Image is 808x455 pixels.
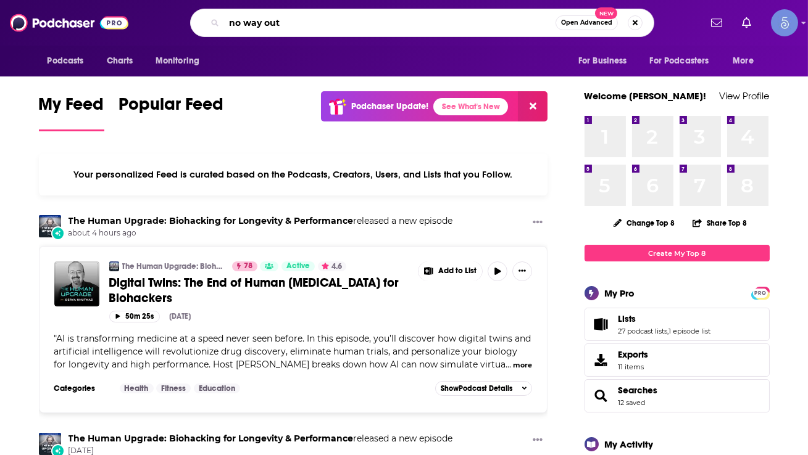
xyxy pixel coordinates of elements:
img: The Human Upgrade: Biohacking for Longevity & Performance [109,261,119,271]
button: Show profile menu [771,9,798,36]
span: Exports [618,349,649,360]
img: Digital Twins: The End of Human Drug Testing for Biohackers [54,261,99,306]
div: My Pro [605,287,635,299]
div: New Episode [51,226,65,240]
button: Change Top 8 [606,215,683,231]
a: Welcome [PERSON_NAME]! [585,90,707,102]
span: Charts [107,52,133,70]
button: more [513,360,532,371]
a: Charts [99,49,141,73]
div: Your personalized Feed is curated based on the Podcasts, Creators, Users, and Lists that you Follow. [39,154,548,195]
span: For Podcasters [650,52,709,70]
span: Popular Feed [119,94,224,122]
button: open menu [39,49,100,73]
a: Searches [589,387,614,404]
span: More [733,52,754,70]
span: 11 items [618,363,649,371]
span: , [668,327,669,335]
button: Show More Button [512,261,532,281]
span: Digital Twins: The End of Human [MEDICAL_DATA] for Biohackers [109,275,399,306]
span: Add to List [438,266,477,276]
a: Lists [589,316,614,333]
span: " [54,333,531,370]
button: ShowPodcast Details [435,381,533,396]
div: My Activity [605,438,654,450]
span: Lists [618,313,636,324]
button: open menu [147,49,215,73]
button: 50m 25s [109,311,160,322]
span: Show Podcast Details [441,384,512,393]
button: open menu [570,49,643,73]
span: PRO [753,289,768,298]
a: See What's New [433,98,508,115]
a: Searches [618,385,658,396]
span: New [595,7,617,19]
h3: Categories [54,383,110,393]
button: open menu [642,49,727,73]
button: Show More Button [419,261,483,281]
h3: released a new episode [69,433,453,445]
a: The Human Upgrade: Biohacking for Longevity & Performance [69,433,354,444]
span: Searches [585,379,770,412]
a: Create My Top 8 [585,245,770,261]
button: Show More Button [528,215,548,231]
span: My Feed [39,94,104,122]
span: ... [506,359,512,370]
a: Lists [618,313,711,324]
button: open menu [724,49,769,73]
img: Podchaser - Follow, Share and Rate Podcasts [10,11,128,35]
a: The Human Upgrade: Biohacking for Longevity & Performance [69,215,354,226]
input: Search podcasts, credits, & more... [224,13,556,33]
a: Show notifications dropdown [706,12,727,33]
a: Health [120,383,154,393]
span: Lists [585,308,770,341]
a: Exports [585,343,770,377]
span: Logged in as Spiral5-G1 [771,9,798,36]
span: Podcasts [48,52,84,70]
a: View Profile [720,90,770,102]
button: 4.6 [318,261,346,271]
p: Podchaser Update! [351,101,428,112]
span: For Business [578,52,627,70]
a: Active [281,261,315,271]
span: Open Advanced [561,20,612,26]
span: 78 [244,260,252,273]
a: 12 saved [618,398,646,407]
a: The Human Upgrade: Biohacking for Longevity & Performance [122,261,224,271]
span: about 4 hours ago [69,228,453,239]
span: AI is transforming medicine at a speed never seen before. In this episode, you’ll discover how di... [54,333,531,370]
a: 78 [232,261,257,271]
a: Show notifications dropdown [737,12,756,33]
img: The Human Upgrade: Biohacking for Longevity & Performance [39,215,61,237]
a: Digital Twins: The End of Human [MEDICAL_DATA] for Biohackers [109,275,409,306]
a: Popular Feed [119,94,224,131]
span: Active [286,260,310,273]
a: 27 podcast lists [618,327,668,335]
img: User Profile [771,9,798,36]
button: Show More Button [528,433,548,448]
span: Monitoring [156,52,199,70]
img: The Human Upgrade: Biohacking for Longevity & Performance [39,433,61,455]
a: Fitness [156,383,191,393]
button: Open AdvancedNew [556,15,618,30]
button: Share Top 8 [692,211,748,235]
div: Search podcasts, credits, & more... [190,9,654,37]
a: 1 episode list [669,327,711,335]
div: [DATE] [170,312,191,321]
h3: released a new episode [69,215,453,227]
a: PRO [753,288,768,297]
a: My Feed [39,94,104,131]
span: Exports [589,351,614,369]
a: Education [194,383,240,393]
